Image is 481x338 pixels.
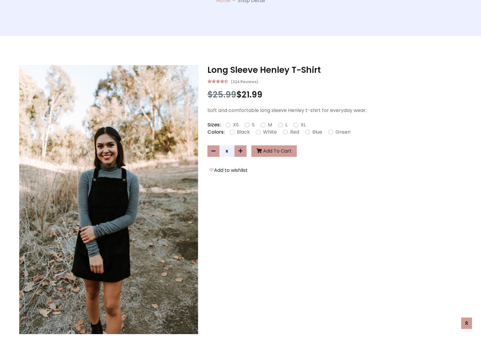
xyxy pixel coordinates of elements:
label: Red [290,129,299,136]
label: Blue [312,129,322,136]
label: L [285,121,287,129]
h3: $ [207,90,462,100]
label: Black [237,129,250,136]
button: Add to wishlist [207,166,250,174]
label: XS [233,121,239,129]
label: Green [335,129,351,136]
h3: Long Sleeve Henley T-Shirt [207,65,462,75]
button: Add To Cart [251,145,297,157]
small: (324 Reviews) [231,78,258,85]
label: M [268,121,272,129]
label: White [263,129,277,136]
p: Colors: [207,129,225,136]
span: $25.99 [207,89,236,101]
span: 21.99 [242,89,262,101]
p: Sizes: [207,121,221,129]
img: Image [19,65,198,334]
label: S [252,121,255,129]
p: Soft and comfortable long sleeve Henley t-shirt for everyday wear. [207,107,462,114]
label: XL [301,121,306,129]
